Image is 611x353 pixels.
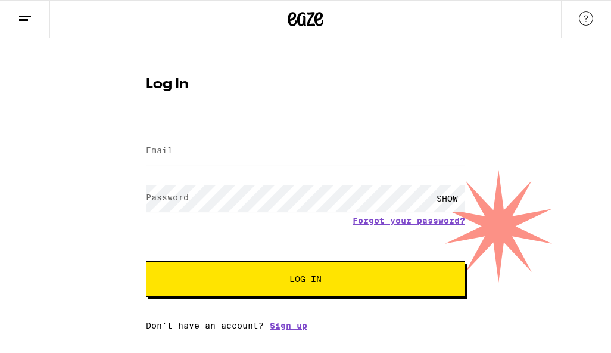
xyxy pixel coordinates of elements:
[146,193,189,202] label: Password
[270,321,307,330] a: Sign up
[146,321,465,330] div: Don't have an account?
[146,261,465,297] button: Log In
[353,216,465,225] a: Forgot your password?
[429,185,465,212] div: SHOW
[146,138,465,165] input: Email
[289,275,322,283] span: Log In
[146,145,173,155] label: Email
[146,78,465,92] h1: Log In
